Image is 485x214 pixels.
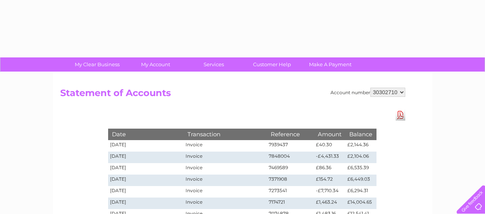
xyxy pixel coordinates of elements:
td: -£7,710.34 [314,186,345,198]
h2: Statement of Accounts [60,88,405,102]
td: £6,535.39 [345,163,376,175]
td: £2,144.36 [345,140,376,152]
td: 7848004 [267,152,314,163]
th: Balance [345,129,376,140]
a: Customer Help [240,57,304,72]
td: £154.72 [314,175,345,186]
td: Invoice [184,186,266,198]
td: £2,104.06 [345,152,376,163]
td: 7174721 [267,198,314,209]
div: Account number [330,88,405,97]
td: [DATE] [108,175,184,186]
th: Amount [314,129,345,140]
td: £86.36 [314,163,345,175]
td: -£4,431.33 [314,152,345,163]
td: £6,449.03 [345,175,376,186]
a: Make A Payment [299,57,362,72]
th: Transaction [184,129,266,140]
td: Invoice [184,175,266,186]
a: Download Pdf [396,109,405,121]
td: 7371908 [267,175,314,186]
td: 7273541 [267,186,314,198]
a: My Clear Business [66,57,129,72]
td: £6,294.31 [345,186,376,198]
td: Invoice [184,140,266,152]
td: 7939437 [267,140,314,152]
td: £40.30 [314,140,345,152]
td: [DATE] [108,140,184,152]
th: Date [108,129,184,140]
td: £1,463.24 [314,198,345,209]
th: Reference [267,129,314,140]
td: Invoice [184,198,266,209]
td: [DATE] [108,198,184,209]
td: 7469589 [267,163,314,175]
td: Invoice [184,163,266,175]
a: My Account [124,57,187,72]
td: £14,004.65 [345,198,376,209]
a: Services [182,57,245,72]
td: [DATE] [108,186,184,198]
td: [DATE] [108,152,184,163]
td: Invoice [184,152,266,163]
td: [DATE] [108,163,184,175]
